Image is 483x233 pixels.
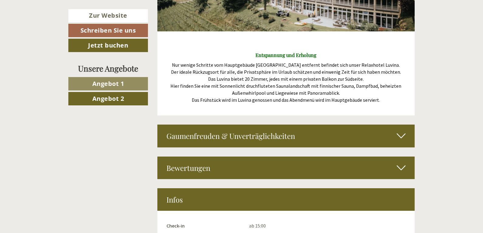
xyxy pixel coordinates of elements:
div: Gaumenfreuden & Unverträglichkeiten [157,125,415,147]
a: Zur Website [68,9,148,22]
span: Angebot 1 [92,79,124,88]
div: Sonntag [106,5,134,15]
button: Senden [197,158,239,171]
span: Nur wenige Schritte vom Hauptgebäude [GEOGRAPHIC_DATA] entfernt befindet sich unser Relaxhotel Lu... [170,62,401,103]
a: Jetzt buchen [68,39,148,52]
small: 11:02 [9,30,94,34]
div: Infos [157,188,415,211]
div: Guten Tag, wie können wir Ihnen helfen? [5,16,97,35]
a: Schreiben Sie uns [68,24,148,37]
span: . [170,62,401,103]
label: Check-in [166,222,185,229]
div: Bewertungen [157,157,415,179]
div: [GEOGRAPHIC_DATA] [9,18,94,23]
span: Angebot 2 [92,94,124,103]
div: ab 15:00 [245,222,410,229]
div: Unsere Angebote [68,63,148,74]
span: Entspannung und Erholung [255,52,316,58]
